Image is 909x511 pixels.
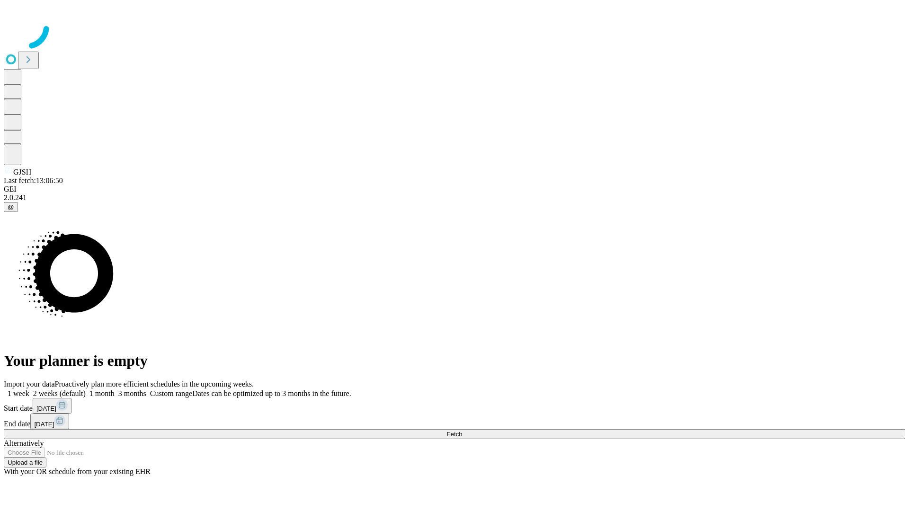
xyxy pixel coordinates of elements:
[4,398,905,414] div: Start date
[55,380,254,388] span: Proactively plan more efficient schedules in the upcoming weeks.
[4,176,63,185] span: Last fetch: 13:06:50
[4,414,905,429] div: End date
[4,439,44,447] span: Alternatively
[36,405,56,412] span: [DATE]
[30,414,69,429] button: [DATE]
[33,398,71,414] button: [DATE]
[4,352,905,370] h1: Your planner is empty
[446,431,462,438] span: Fetch
[192,389,351,397] span: Dates can be optimized up to 3 months in the future.
[4,202,18,212] button: @
[150,389,192,397] span: Custom range
[34,421,54,428] span: [DATE]
[4,429,905,439] button: Fetch
[13,168,31,176] span: GJSH
[4,458,46,467] button: Upload a file
[8,203,14,211] span: @
[8,389,29,397] span: 1 week
[118,389,146,397] span: 3 months
[4,185,905,194] div: GEI
[4,380,55,388] span: Import your data
[89,389,115,397] span: 1 month
[4,194,905,202] div: 2.0.241
[33,389,86,397] span: 2 weeks (default)
[4,467,151,476] span: With your OR schedule from your existing EHR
